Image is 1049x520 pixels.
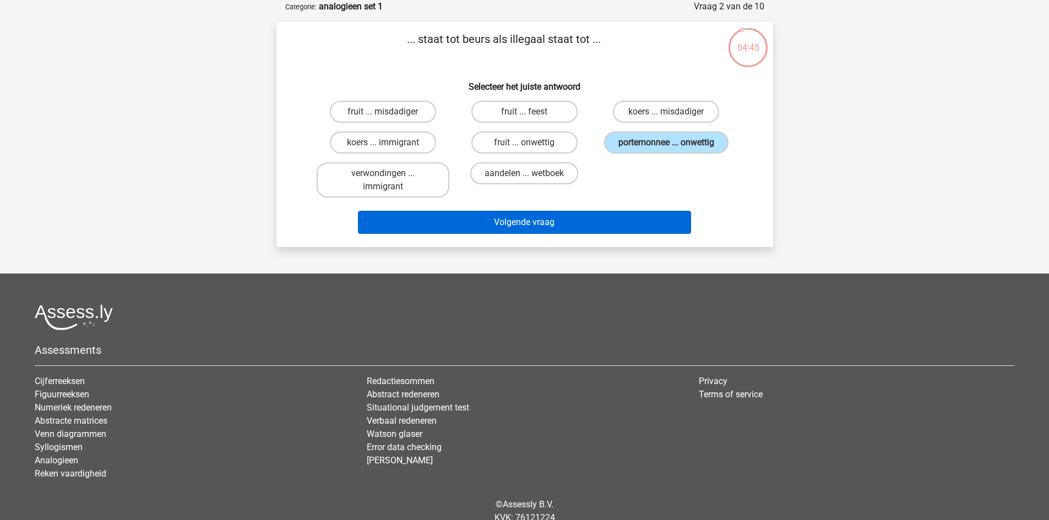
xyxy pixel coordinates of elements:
[35,376,85,386] a: Cijferreeksen
[604,132,729,154] label: portemonnee ... onwettig
[35,402,112,413] a: Numeriek redeneren
[294,73,756,92] h6: Selecteer het juiste antwoord
[367,402,469,413] a: Situational judgement test
[319,1,383,12] strong: analogieen set 1
[285,3,317,11] small: Categorie:
[330,132,436,154] label: koers ... immigrant
[699,376,727,386] a: Privacy
[330,101,436,123] label: fruit ... misdadiger
[367,442,442,452] a: Error data checking
[727,27,769,54] div: 04:45
[613,101,719,123] label: koers ... misdadiger
[358,211,691,234] button: Volgende vraag
[35,429,106,439] a: Venn diagrammen
[35,415,107,426] a: Abstracte matrices
[699,389,763,399] a: Terms of service
[35,455,78,466] a: Analogieen
[367,389,439,399] a: Abstract redeneren
[317,162,449,198] label: verwondingen ... immigrant
[35,389,89,399] a: Figuurreeksen
[35,468,106,479] a: Reken vaardigheid
[367,415,437,426] a: Verbaal redeneren
[471,101,578,123] label: fruit ... feest
[503,499,553,510] a: Assessly B.V.
[294,31,714,64] p: ... staat tot beurs als illegaal staat tot ...
[470,162,578,184] label: aandelen ... wetboek
[35,343,1014,357] h5: Assessments
[35,304,113,330] img: Assessly logo
[367,429,422,439] a: Watson glaser
[35,442,83,452] a: Syllogismen
[471,132,578,154] label: fruit ... onwettig
[367,455,433,466] a: [PERSON_NAME]
[367,376,434,386] a: Redactiesommen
